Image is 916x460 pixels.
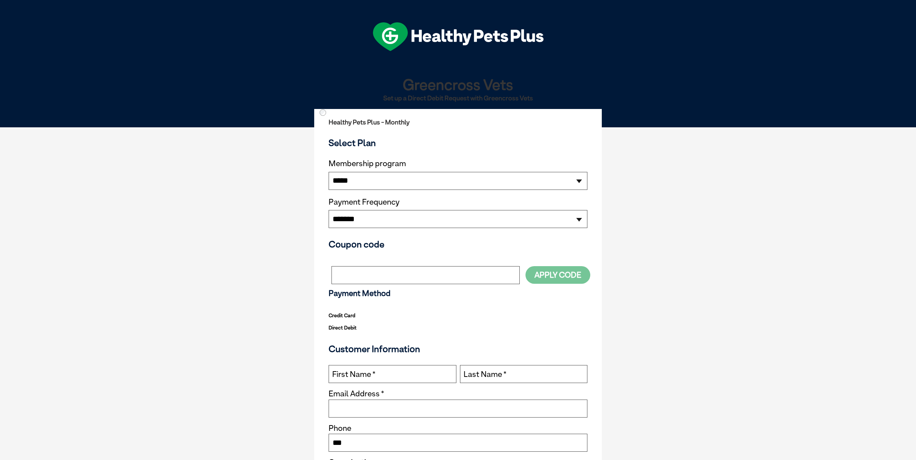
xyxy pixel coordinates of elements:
input: Direct Debit [320,109,326,116]
label: Direct Debit [329,323,357,332]
h2: Healthy Pets Plus - Monthly [329,119,587,126]
label: Credit Card [329,311,355,320]
label: Last Name * [464,370,506,379]
label: First Name * [332,370,375,379]
h2: Set up a Direct Debit Request with Greencross Vets [317,95,599,102]
h3: Coupon code [329,239,587,250]
button: Apply Code [525,266,590,284]
label: Phone [329,424,351,432]
h3: Payment Method [329,289,587,298]
h3: Customer Information [329,343,587,354]
img: hpp-logo-landscape-green-white.png [373,22,543,51]
label: Membership program [329,159,587,168]
label: Payment Frequency [329,197,400,207]
h3: Select Plan [329,137,587,148]
h1: Greencross Vets [317,76,599,92]
label: Email Address * [329,390,384,398]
